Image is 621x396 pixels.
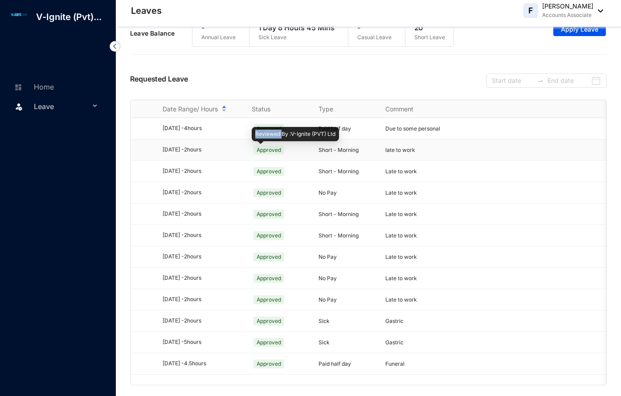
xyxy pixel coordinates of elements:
span: Approved [253,359,284,368]
div: [DATE] - 5 hours [163,338,241,347]
span: Gastric [385,339,404,346]
span: Late to work [385,168,417,175]
span: Approved [253,274,284,283]
p: No Pay [319,274,375,283]
img: leave.99b8a76c7fa76a53782d.svg [14,102,23,111]
span: Approved [253,253,284,261]
img: log [9,12,29,17]
input: End date [547,76,589,86]
p: - [357,22,392,33]
p: Short - Morning [319,210,375,219]
p: Leaves [131,4,162,17]
th: Type [308,100,375,118]
p: No Pay [319,253,375,261]
span: Approved [253,231,284,240]
div: [DATE] - 2 hours [163,210,241,218]
th: Status [241,100,308,118]
img: dropdown-black.8e83cc76930a90b1a4fdb6d089b7bf3a.svg [593,9,603,12]
p: Short Leave [414,33,445,42]
span: Leave [34,98,90,115]
div: [DATE] - 2 hours [163,188,241,197]
span: Approved [253,210,284,219]
span: swap-right [537,77,544,84]
p: Paid half day [319,124,375,133]
div: [DATE] - 2 hours [163,317,241,325]
span: Late to work [385,275,417,282]
p: Short - Morning [319,231,375,240]
span: to [537,77,544,84]
span: Approved [253,124,284,133]
p: 1 Day 8 Hours 45 Mins [258,22,335,33]
span: Late to work [385,211,417,217]
div: [DATE] - 2 hours [163,146,241,154]
div: [DATE] - 4 hours [163,124,241,133]
span: Approved [253,295,284,304]
p: Accounts Associate [542,11,593,20]
p: Sick Leave [258,33,335,42]
p: Reviewed By : V-Ignite (PVT) Ltd [255,130,335,139]
li: Home [7,77,105,96]
span: Gastric [385,318,404,324]
img: nav-icon-left.19a07721e4dec06a274f6d07517f07b7.svg [110,41,120,52]
span: Late to work [385,232,417,239]
span: Due to some personal works [385,125,457,132]
span: Approved [253,338,284,347]
img: home-unselected.a29eae3204392db15eaf.svg [14,83,22,91]
span: Approved [253,317,284,326]
span: Late to work [385,253,417,260]
p: [PERSON_NAME] [542,2,593,11]
span: Apply Leave [561,25,598,34]
div: [DATE] - 2 hours [163,253,241,261]
p: Paid half day [319,359,375,368]
p: Short - Morning [319,146,375,155]
div: [DATE] - 2 hours [163,231,241,240]
div: [DATE] - 2 hours [163,167,241,176]
p: No Pay [319,188,375,197]
p: Annual Leave [201,33,236,42]
span: late to work [385,147,415,153]
p: V-Ignite (Pvt)... [29,11,109,23]
input: Start date [492,76,533,86]
span: Date Range/ Hours [163,105,218,114]
p: 20 [414,22,445,33]
p: Leave Balance [130,29,192,38]
span: Approved [253,188,284,197]
div: [DATE] - 2 hours [163,295,241,304]
span: F [528,7,533,15]
button: Apply Leave [553,22,606,36]
span: Approved [253,167,284,176]
th: Comment [375,100,441,118]
div: [DATE] - 4.5 hours [163,359,241,368]
span: Approved [253,146,284,155]
p: Sick [319,317,375,326]
p: Requested Leave [130,73,188,88]
span: Late to work [385,296,417,303]
p: Casual Leave [357,33,392,42]
div: [DATE] - 2 hours [163,274,241,282]
p: No Pay [319,295,375,304]
p: Short - Morning [319,167,375,176]
span: Late to work [385,189,417,196]
p: - [201,22,236,33]
span: Funeral [385,360,404,367]
p: Sick [319,338,375,347]
a: Home [12,82,54,91]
